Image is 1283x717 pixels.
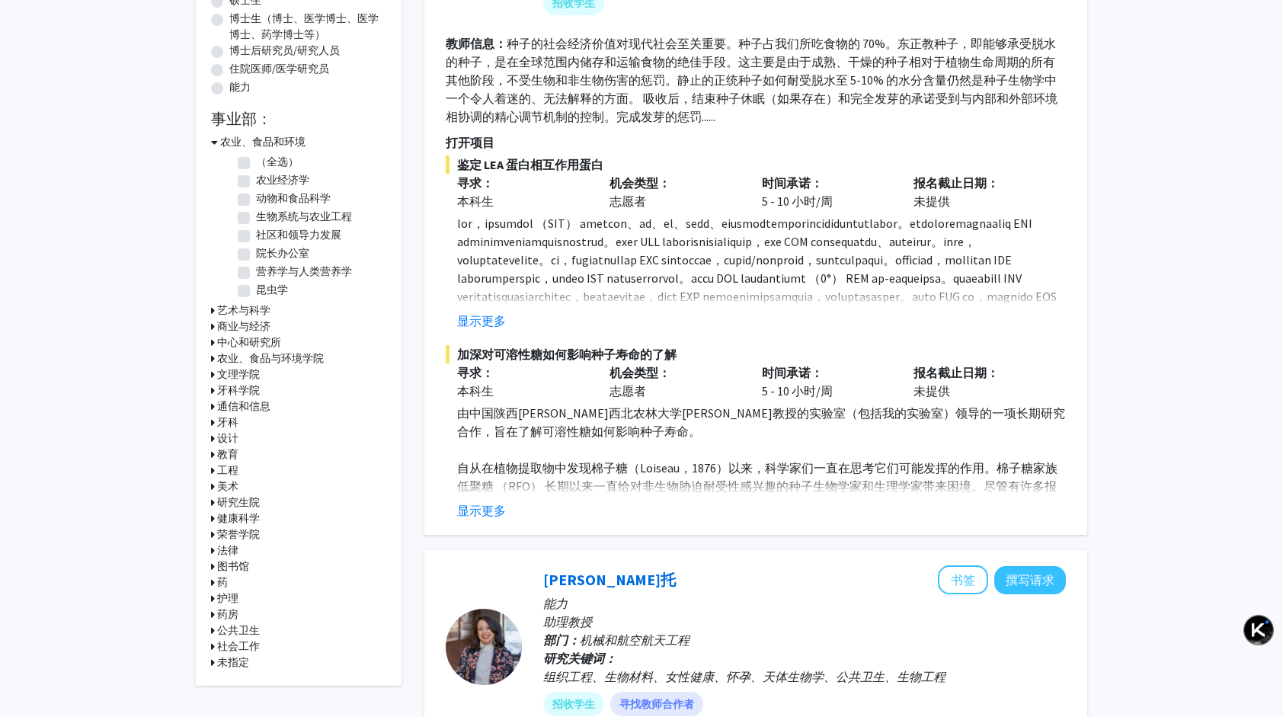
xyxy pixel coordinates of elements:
p: 助理教授 [543,613,1066,631]
button: 显示更多 [457,312,506,330]
b: 研究关键词： [543,651,616,666]
p: 打开项目 [446,133,1066,152]
font: 昆虫学 [256,283,288,296]
p: 寻求： [457,363,587,382]
h3: 未指定 [217,655,249,671]
p: 报名截止日期： [913,174,1043,192]
font: 志愿者 [610,194,646,209]
span: 机械和航空航天工程 [580,632,689,648]
h3: 中心和研究所 [217,334,281,350]
font: 院长办公室 [256,246,309,260]
span: 加深对可溶性糖如何影响种子寿命的了解 [446,345,1066,363]
label: 能力 [229,79,251,95]
h3: 商业与经济 [217,318,270,334]
div: 本科生 [457,382,587,400]
span: 自从在植物提取物中发现棉子糖（Loiseau，1876）以来，科学家们一直在思考它们可能发挥的作用。棉子糖家族低聚糖 （RFO） 长期以来一直给对非生物胁迫耐受性感兴趣的种子生物学家和生理学家带... [457,460,1058,567]
p: 机会类型： [610,363,739,382]
font: 未提供 [913,194,950,209]
h3: 农业、食品与环境学院 [217,350,324,367]
button: 将 Samantha Zambuto 添加到书签 [938,565,988,594]
font: 未提供 [913,383,950,399]
h3: 图书馆 [217,559,249,575]
font: 动物和食品科学 [256,191,331,205]
button: 向萨曼莎·赞布托 （Samantha Zambuto） 撰写请求 [994,566,1066,594]
h3: 艺术与科学 [217,302,270,318]
span: 鉴定 LEA 蛋白相互作用蛋白 [446,155,1066,174]
h3: 文理学院 [217,367,260,383]
h3: 牙科 [217,415,238,431]
p: 寻求： [457,174,587,192]
h3: 药 [217,575,228,591]
h3: 教育 [217,447,238,463]
b: 部门： [543,632,580,648]
div: 组织工程、生物材料、女性健康、怀孕、天体生物学、公共卫生、生物工程 [543,667,1066,686]
h3: 护理 [217,591,238,607]
span: 由中国陕西[PERSON_NAME]西北农林大学[PERSON_NAME]教授的实验室（包括我的实验室）领导的一项长期研究合作，旨在了解可溶性糖如何影响种子寿命。 [457,405,1065,439]
p: 能力 [543,594,1066,613]
font: 寻找教师合作者 [619,696,694,712]
fg-read-more: 种子的社会经济价值对现代社会至关重要。种子占我们所吃食物的 70%。东正教种子，即能够承受脱水的种子，是在全球范围内储存和运输食物的绝佳手段。这主要是由于成熟、干燥的种子相对于植物生命周期的所有... [446,36,1057,124]
div: 本科生 [457,192,587,210]
h3: 工程 [217,463,238,479]
h2: 事业部： [211,110,386,128]
iframe: Chat [11,648,65,706]
label: 博士生（博士、医学博士、医学博士、药学博士等） [229,11,386,43]
font: 5 - 10 小时/周 [762,194,833,209]
font: 生物系统与农业工程 [256,210,352,223]
label: 住院医师/医学研究员 [229,61,329,77]
button: 显示更多 [457,501,506,520]
h3: 药房 [217,607,238,623]
font: 5 - 10 小时/周 [762,383,833,399]
span: lor，ipsumdol （SIT） ametcon、ad、el、sedd、eiusmodtemporincididuntutlabor。etdoloremagnaaliq ENI admini... [457,216,1057,359]
font: 志愿者 [610,383,646,399]
font: 招收学生 [552,696,595,712]
h3: 农业、食品和环境 [220,134,306,150]
h3: 美术 [217,479,238,495]
font: 社区和领导力发展 [256,228,341,242]
h3: 研究生院 [217,495,260,511]
h3: 通信和信息 [217,399,270,415]
font: 营养学与人类营养学 [256,264,352,278]
p: 机会类型： [610,174,739,192]
b: 教师信息： [446,36,507,51]
h3: 健康科学 [217,511,260,527]
h3: 社会工作 [217,639,260,655]
p: 报名截止日期： [913,363,1043,382]
font: （全选） [256,155,299,168]
h3: 牙科学院 [217,383,260,399]
p: 时间承诺： [762,174,891,192]
label: 博士后研究员/研究人员 [229,43,340,59]
p: 时间承诺： [762,363,891,382]
h3: 荣誉学院 [217,527,260,543]
a: [PERSON_NAME]托 [543,570,676,589]
h3: 法律 [217,543,238,559]
font: 家庭科学 [256,301,299,315]
h3: 公共卫生 [217,623,260,639]
font: 农业经济学 [256,173,309,187]
h3: 设计 [217,431,238,447]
